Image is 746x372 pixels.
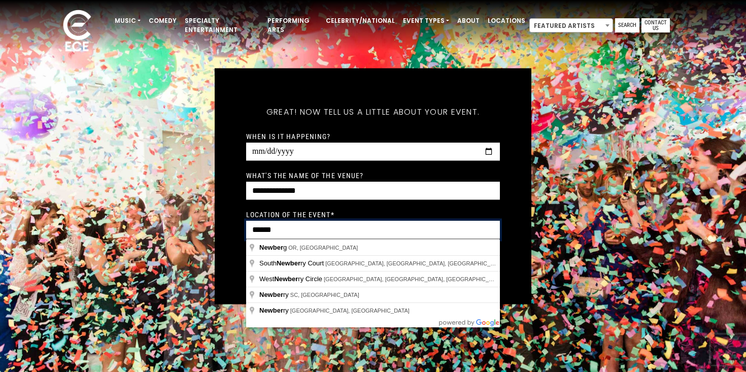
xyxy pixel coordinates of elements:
[259,259,325,267] span: South ry Court
[484,12,529,29] a: Locations
[246,93,500,130] h5: Great! Now tell us a little about your event.
[111,12,145,29] a: Music
[263,12,322,39] a: Performing Arts
[52,7,103,56] img: ece_new_logo_whitev2-1.png
[246,131,331,141] label: When is it happening?
[274,275,298,283] span: Newber
[325,260,506,266] span: [GEOGRAPHIC_DATA], [GEOGRAPHIC_DATA], [GEOGRAPHIC_DATA]
[453,12,484,29] a: About
[641,18,670,32] a: Contact Us
[259,244,283,251] span: Newber
[290,308,410,314] span: [GEOGRAPHIC_DATA], [GEOGRAPHIC_DATA]
[324,276,504,282] span: [GEOGRAPHIC_DATA], [GEOGRAPHIC_DATA], [GEOGRAPHIC_DATA]
[259,307,283,314] span: Newber
[181,12,263,39] a: Specialty Entertainment
[277,259,300,267] span: Newber
[145,12,181,29] a: Comedy
[259,291,283,298] span: Newber
[529,18,613,32] span: Featured Artists
[259,244,288,251] span: g
[322,12,399,29] a: Celebrity/National
[246,171,363,180] label: What's the name of the venue?
[615,18,639,32] a: Search
[259,291,290,298] span: ry
[259,275,324,283] span: West ry Circle
[259,307,290,314] span: ry
[246,210,334,219] label: Location of the event
[290,292,359,298] span: SC, [GEOGRAPHIC_DATA]
[399,12,453,29] a: Event Types
[288,245,358,251] span: OR, [GEOGRAPHIC_DATA]
[530,19,613,33] span: Featured Artists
